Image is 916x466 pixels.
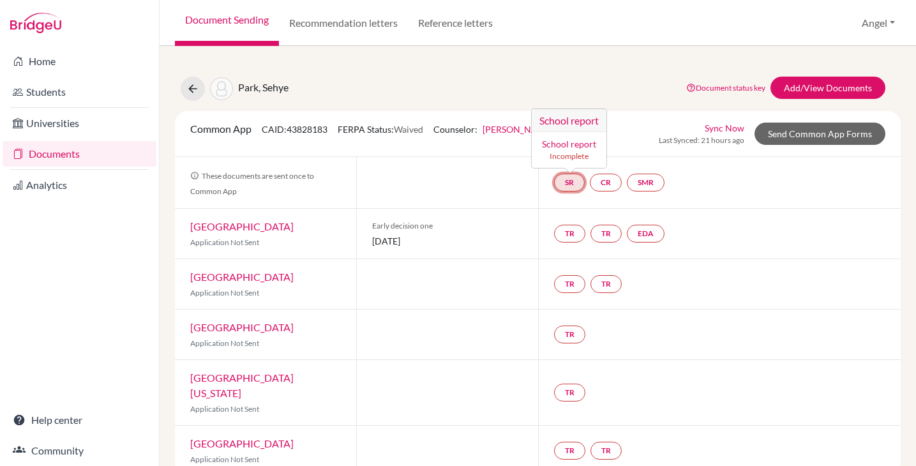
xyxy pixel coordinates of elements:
img: Bridge-U [10,13,61,33]
a: [PERSON_NAME] [483,124,553,135]
a: Sync Now [705,121,744,135]
span: Common App [190,123,252,135]
a: TR [590,442,622,460]
a: SMR [627,174,664,192]
a: [GEOGRAPHIC_DATA] [190,220,294,232]
span: Application Not Sent [190,404,259,414]
span: Counselor: [433,124,553,135]
span: CAID: 43828183 [262,124,327,135]
span: Application Not Sent [190,288,259,297]
a: TR [590,225,622,243]
a: [GEOGRAPHIC_DATA] [190,321,294,333]
a: Send Common App Forms [755,123,885,145]
span: These documents are sent once to Common App [190,171,314,196]
span: Application Not Sent [190,237,259,247]
a: CR [590,174,622,192]
a: [GEOGRAPHIC_DATA] [190,437,294,449]
a: [GEOGRAPHIC_DATA][US_STATE] [190,372,294,399]
span: Application Not Sent [190,455,259,464]
span: Application Not Sent [190,338,259,348]
a: TR [554,275,585,293]
button: Angel [856,11,901,35]
span: Last Synced: 21 hours ago [659,135,744,146]
a: TR [554,326,585,343]
a: Students [3,79,156,105]
a: SRSchool report School report Incomplete [554,174,585,192]
a: [GEOGRAPHIC_DATA] [190,271,294,283]
h3: School report [532,109,606,132]
a: EDA [627,225,664,243]
a: Help center [3,407,156,433]
a: TR [554,225,585,243]
span: FERPA Status: [338,124,423,135]
a: TR [554,384,585,402]
span: Park, Sehye [238,81,289,93]
span: [DATE] [372,234,522,248]
a: School report [542,139,596,149]
a: Community [3,438,156,463]
a: Document status key [686,83,765,93]
a: TR [554,442,585,460]
a: Home [3,49,156,74]
small: Incomplete [539,151,599,162]
a: Add/View Documents [770,77,885,99]
a: Documents [3,141,156,167]
a: TR [590,275,622,293]
a: Universities [3,110,156,136]
a: Analytics [3,172,156,198]
span: Waived [394,124,423,135]
span: Early decision one [372,220,522,232]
